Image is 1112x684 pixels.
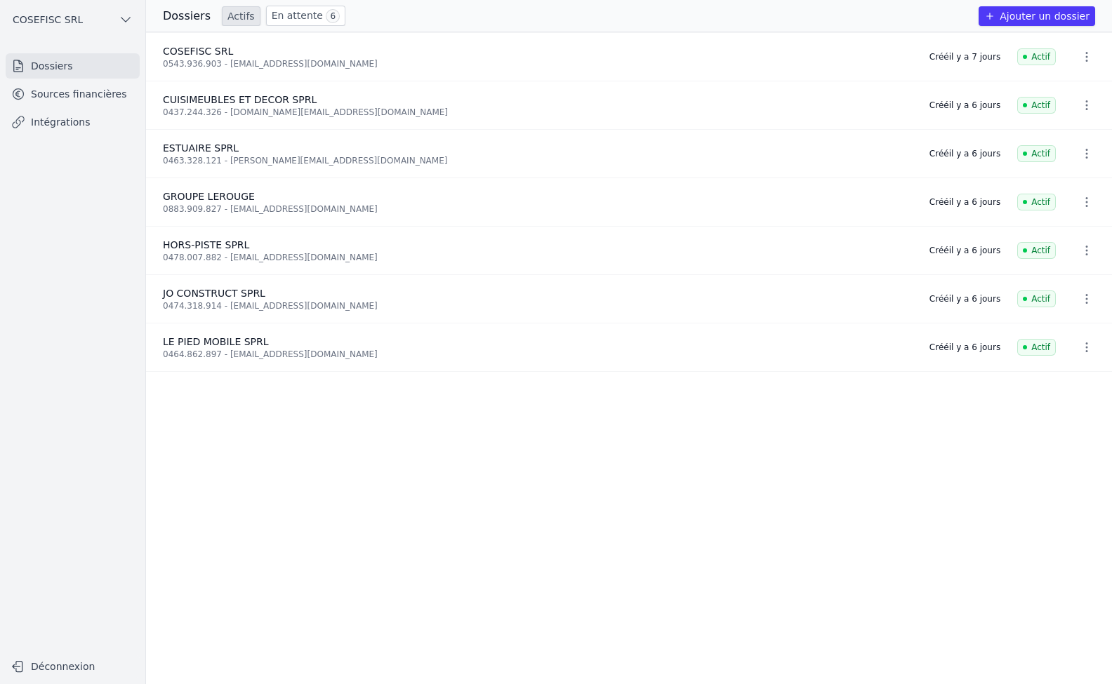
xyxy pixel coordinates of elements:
[6,81,140,107] a: Sources financières
[929,196,1000,208] div: Créé il y a 6 jours
[163,46,233,57] span: COSEFISC SRL
[163,8,211,25] h3: Dossiers
[163,349,913,360] div: 0464.862.897 - [EMAIL_ADDRESS][DOMAIN_NAME]
[163,58,913,69] div: 0543.936.903 - [EMAIL_ADDRESS][DOMAIN_NAME]
[163,252,913,263] div: 0478.007.882 - [EMAIL_ADDRESS][DOMAIN_NAME]
[929,148,1000,159] div: Créé il y a 6 jours
[163,239,249,250] span: HORS-PISTE SPRL
[6,109,140,135] a: Intégrations
[929,100,1000,111] div: Créé il y a 6 jours
[1017,339,1056,356] span: Actif
[266,6,345,26] a: En attente 6
[163,288,265,299] span: JO CONSTRUCT SPRL
[979,6,1095,26] button: Ajouter un dossier
[1017,290,1056,307] span: Actif
[163,336,269,347] span: LE PIED MOBILE SPRL
[1017,145,1056,162] span: Actif
[929,51,1000,62] div: Créé il y a 7 jours
[1017,48,1056,65] span: Actif
[163,94,317,105] span: CUISIMEUBLES ET DECOR SPRL
[929,293,1000,304] div: Créé il y a 6 jours
[13,13,83,27] span: COSEFISC SRL
[1017,194,1056,210] span: Actif
[1017,242,1056,259] span: Actif
[6,8,140,31] button: COSEFISC SRL
[6,655,140,678] button: Déconnexion
[929,342,1000,353] div: Créé il y a 6 jours
[163,155,913,166] div: 0463.328.121 - [PERSON_NAME][EMAIL_ADDRESS][DOMAIN_NAME]
[163,191,255,202] span: GROUPE LEROUGE
[1017,97,1056,114] span: Actif
[6,53,140,79] a: Dossiers
[929,245,1000,256] div: Créé il y a 6 jours
[222,6,260,26] a: Actifs
[163,142,239,154] span: ESTUAIRE SPRL
[326,9,340,23] span: 6
[163,300,913,311] div: 0474.318.914 - [EMAIL_ADDRESS][DOMAIN_NAME]
[163,203,913,215] div: 0883.909.827 - [EMAIL_ADDRESS][DOMAIN_NAME]
[163,107,913,118] div: 0437.244.326 - [DOMAIN_NAME][EMAIL_ADDRESS][DOMAIN_NAME]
